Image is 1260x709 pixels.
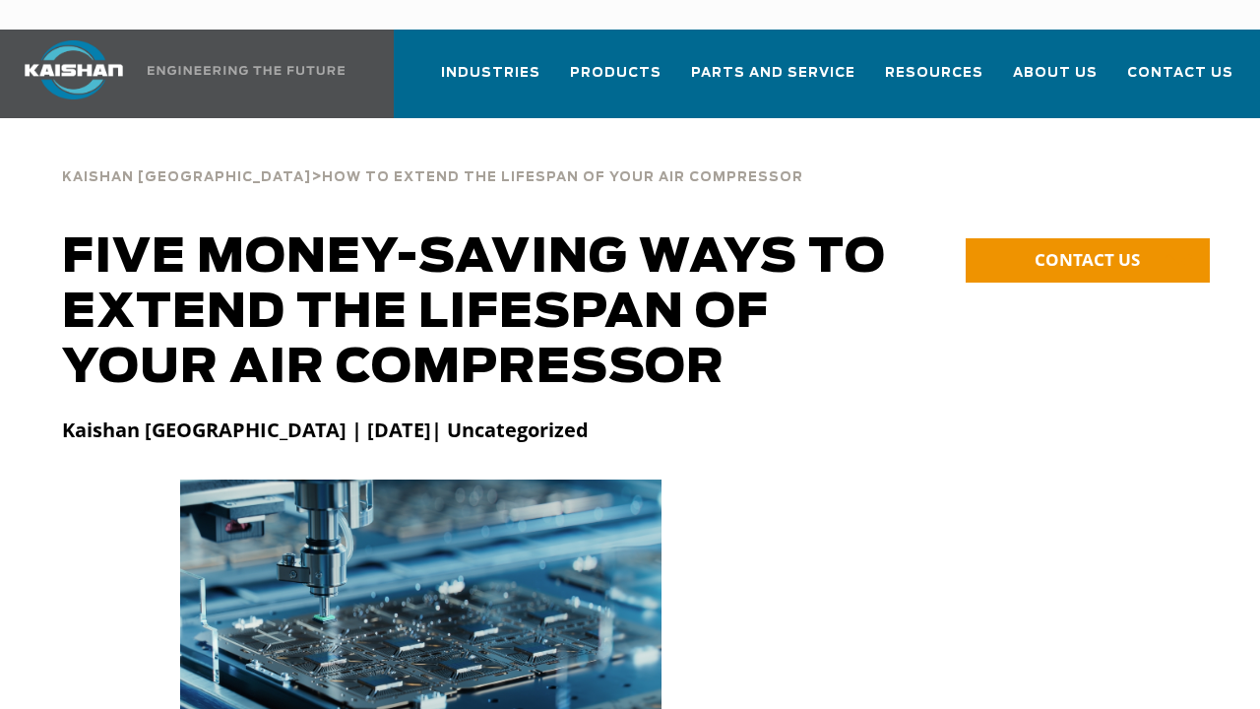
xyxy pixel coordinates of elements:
div: > [62,148,803,193]
strong: Kaishan [GEOGRAPHIC_DATA] | [DATE]| Uncategorized [62,417,589,443]
span: About Us [1013,62,1098,85]
span: Kaishan [GEOGRAPHIC_DATA] [62,171,311,184]
span: CONTACT US [1035,248,1140,271]
a: Products [570,47,661,114]
a: Kaishan [GEOGRAPHIC_DATA] [62,167,311,185]
span: Parts and Service [691,62,855,85]
a: Industries [441,47,540,114]
a: How to Extend the Lifespan of Your Air Compressor [322,167,803,185]
h1: Five Money-Saving Ways to Extend the Lifespan of Your Air Compressor [62,230,908,396]
span: Resources [885,62,983,85]
a: CONTACT US [966,238,1210,283]
a: About Us [1013,47,1098,114]
a: Contact Us [1127,47,1233,114]
a: Resources [885,47,983,114]
span: Products [570,62,661,85]
span: How to Extend the Lifespan of Your Air Compressor [322,171,803,184]
a: Parts and Service [691,47,855,114]
span: Industries [441,62,540,85]
img: Engineering the future [148,66,345,75]
span: Contact Us [1127,62,1233,85]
